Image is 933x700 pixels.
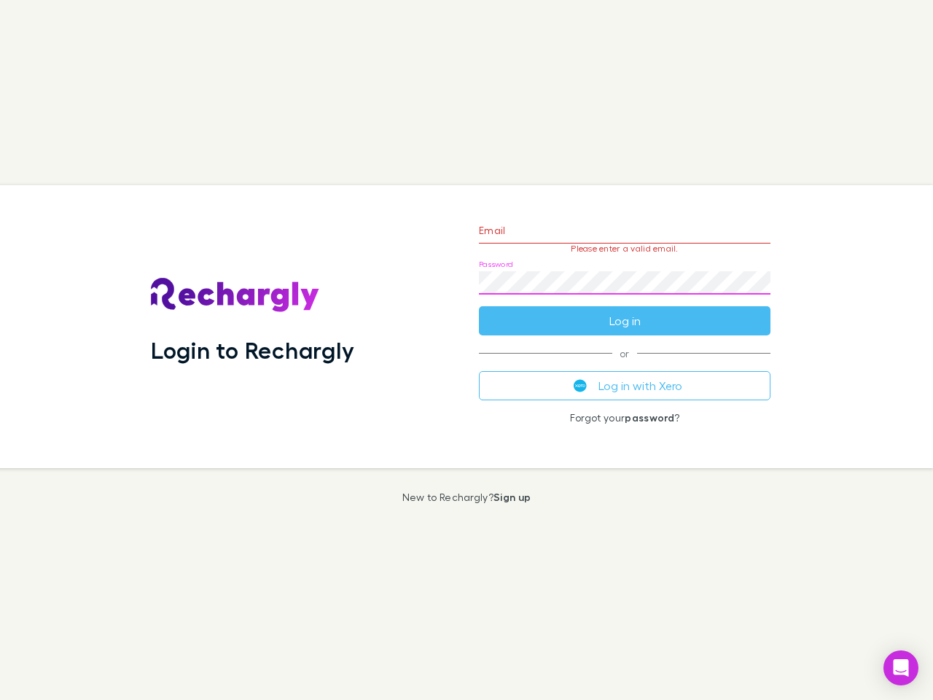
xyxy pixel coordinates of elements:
[479,306,770,335] button: Log in
[574,379,587,392] img: Xero's logo
[151,278,320,313] img: Rechargly's Logo
[151,336,354,364] h1: Login to Rechargly
[479,412,770,424] p: Forgot your ?
[402,491,531,503] p: New to Rechargly?
[493,491,531,503] a: Sign up
[883,650,918,685] div: Open Intercom Messenger
[625,411,674,424] a: password
[479,371,770,400] button: Log in with Xero
[479,259,513,270] label: Password
[479,244,770,254] p: Please enter a valid email.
